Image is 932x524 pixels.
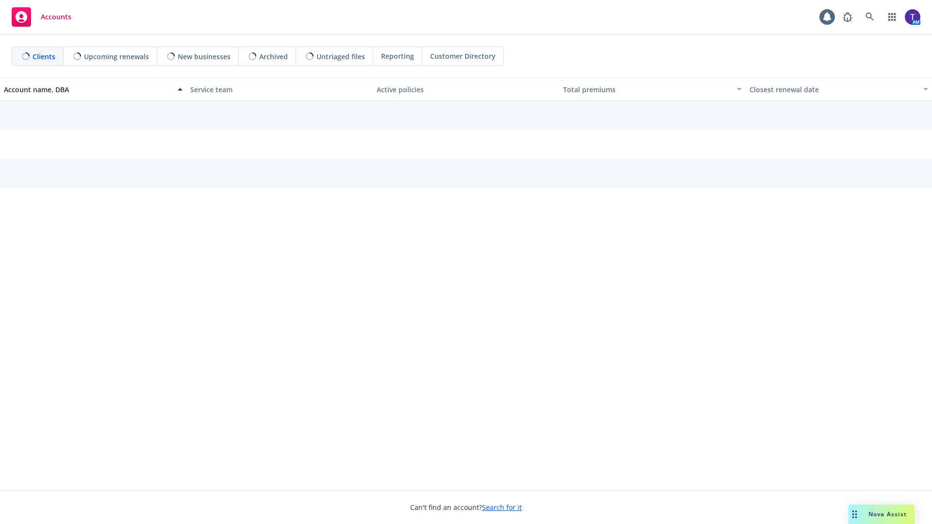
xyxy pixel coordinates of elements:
[849,505,915,524] button: Nova Assist
[838,7,857,27] a: Report a Bug
[186,78,373,101] button: Service team
[868,510,907,518] span: Nova Assist
[559,78,746,101] button: Total premiums
[8,3,75,31] a: Accounts
[84,51,149,62] span: Upcoming renewals
[41,13,71,21] span: Accounts
[482,503,522,512] a: Search for it
[746,78,932,101] button: Closest renewal date
[381,51,414,61] span: Reporting
[882,7,902,27] a: Switch app
[410,502,522,512] span: Can't find an account?
[749,84,917,95] div: Closest renewal date
[377,84,555,95] div: Active policies
[316,51,365,62] span: Untriaged files
[259,51,288,62] span: Archived
[4,84,172,95] div: Account name, DBA
[178,51,231,62] span: New businesses
[849,505,861,524] div: Drag to move
[563,84,731,95] div: Total premiums
[33,51,55,62] span: Clients
[430,51,496,61] span: Customer Directory
[373,78,559,101] button: Active policies
[190,84,369,95] div: Service team
[905,9,920,25] img: photo
[860,7,880,27] a: Search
